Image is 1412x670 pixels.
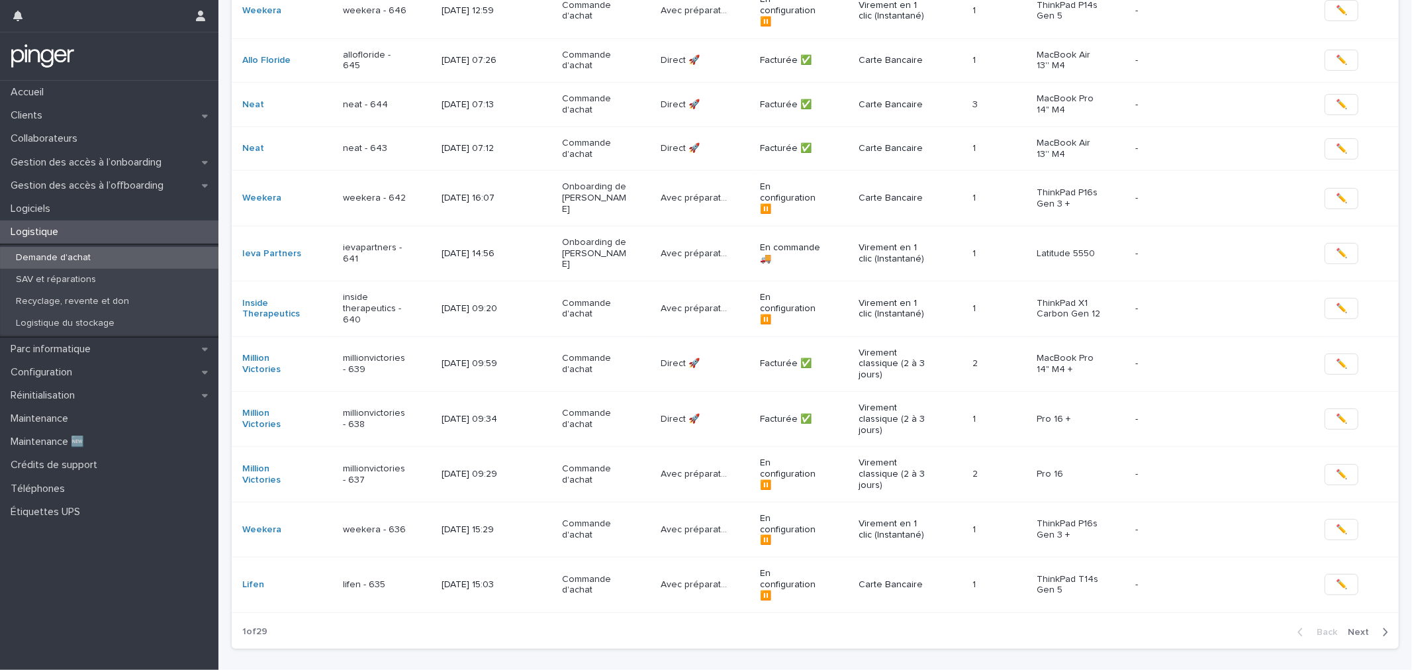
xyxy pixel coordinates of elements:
[1336,412,1347,426] span: ✏️
[442,5,508,17] p: [DATE] 12:59
[972,52,978,66] p: 1
[859,457,925,491] p: Virement classique (2 à 3 jours)
[242,579,264,591] a: Lifen
[242,193,281,204] a: Weekera
[1325,50,1358,71] button: ✏️
[1135,143,1268,154] p: -
[661,301,730,314] p: Avec préparation 🛠️
[1342,626,1399,638] button: Next
[1309,628,1337,637] span: Back
[972,522,978,536] p: 1
[1135,303,1268,314] p: -
[5,86,54,99] p: Accueil
[442,469,508,480] p: [DATE] 09:29
[562,518,628,541] p: Commande d'achat
[562,463,628,486] p: Commande d'achat
[760,143,826,154] p: Facturée ✅
[343,463,409,486] p: millionvictories - 637
[5,318,125,329] p: Logistique du stockage
[242,5,281,17] a: Weekera
[1135,579,1268,591] p: -
[1336,192,1347,205] span: ✏️
[1336,302,1347,315] span: ✏️
[1325,519,1358,540] button: ✏️
[972,411,978,425] p: 1
[760,568,826,601] p: En configuration ⏸️
[232,502,1399,557] tr: Weekera weekera - 636[DATE] 15:29Commande d'achatAvec préparation 🛠️Avec préparation 🛠️ En config...
[661,246,730,260] p: Avec préparation 🛠️
[1037,93,1103,116] p: MacBook Pro 14" M4
[5,412,79,425] p: Maintenance
[11,43,75,70] img: mTgBEunGTSyRkCgitkcU
[442,303,508,314] p: [DATE] 09:20
[343,242,409,265] p: ievapartners - 641
[562,408,628,430] p: Commande d'achat
[859,193,925,204] p: Carte Bancaire
[1037,138,1103,160] p: MacBook Air 13'' M4
[232,38,1399,83] tr: Allo Floride allofloride - 645[DATE] 07:26Commande d'achatDirect 🚀Direct 🚀 Facturée ✅Carte Bancai...
[1325,354,1358,375] button: ✏️
[661,190,730,204] p: Avec préparation 🛠️
[1037,469,1103,480] p: Pro 16
[1037,353,1103,375] p: MacBook Pro 14" M4 +
[232,83,1399,127] tr: Neat neat - 644[DATE] 07:13Commande d'achatDirect 🚀Direct 🚀 Facturée ✅Carte Bancaire33 MacBook Pr...
[232,557,1399,612] tr: Lifen lifen - 635[DATE] 15:03Commande d'achatAvec préparation 🛠️Avec préparation 🛠️ En configurat...
[1135,99,1268,111] p: -
[972,356,980,369] p: 2
[1325,188,1358,209] button: ✏️
[442,579,508,591] p: [DATE] 15:03
[760,414,826,425] p: Facturée ✅
[859,348,925,381] p: Virement classique (2 à 3 jours)
[343,408,409,430] p: millionvictories - 638
[1037,248,1103,260] p: Latitude 5550
[760,292,826,325] p: En configuration ⏸️
[760,358,826,369] p: Facturée ✅
[1037,518,1103,541] p: ThinkPad P16s Gen 3 +
[661,52,702,66] p: Direct 🚀
[242,298,308,320] a: Inside Therapeutics
[5,296,140,307] p: Recyclage, revente et don
[232,126,1399,171] tr: Neat neat - 643[DATE] 07:12Commande d'achatDirect 🚀Direct 🚀 Facturée ✅Carte Bancaire11 MacBook Ai...
[760,457,826,491] p: En configuration ⏸️
[5,132,88,145] p: Collaborateurs
[1037,187,1103,210] p: ThinkPad P16s Gen 3 +
[661,411,702,425] p: Direct 🚀
[232,447,1399,502] tr: Million Victories millionvictories - 637[DATE] 09:29Commande d'achatAvec préparation 🛠️Avec prépa...
[343,193,409,204] p: weekera - 642
[343,50,409,72] p: allofloride - 645
[5,343,101,356] p: Parc informatique
[1336,142,1347,156] span: ✏️
[1135,358,1268,369] p: -
[1336,358,1347,371] span: ✏️
[232,171,1399,226] tr: Weekera weekera - 642[DATE] 16:07Onboarding de [PERSON_NAME]Avec préparation 🛠️Avec préparation 🛠...
[859,99,925,111] p: Carte Bancaire
[343,524,409,536] p: weekera - 636
[442,55,508,66] p: [DATE] 07:26
[1135,55,1268,66] p: -
[562,138,628,160] p: Commande d'achat
[442,524,508,536] p: [DATE] 15:29
[562,298,628,320] p: Commande d'achat
[972,3,978,17] p: 1
[562,181,628,215] p: Onboarding de [PERSON_NAME]
[442,358,508,369] p: [DATE] 09:59
[343,99,409,111] p: neat - 644
[859,518,925,541] p: Virement en 1 clic (Instantané)
[343,143,409,154] p: neat - 643
[1336,247,1347,260] span: ✏️
[972,97,980,111] p: 3
[1325,464,1358,485] button: ✏️
[242,99,264,111] a: Neat
[661,577,730,591] p: Avec préparation 🛠️
[661,522,730,536] p: Avec préparation 🛠️
[5,274,107,285] p: SAV et réparations
[1135,248,1268,260] p: -
[859,242,925,265] p: Virement en 1 clic (Instantané)
[242,55,291,66] a: Allo Floride
[1037,574,1103,597] p: ThinkPad T14s Gen 5
[562,50,628,72] p: Commande d'achat
[972,190,978,204] p: 1
[5,389,85,402] p: Réinitialisation
[5,252,101,263] p: Demande d'achat
[232,226,1399,281] tr: Ieva Partners ievapartners - 641[DATE] 14:56Onboarding de [PERSON_NAME]Avec préparation 🛠️Avec pr...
